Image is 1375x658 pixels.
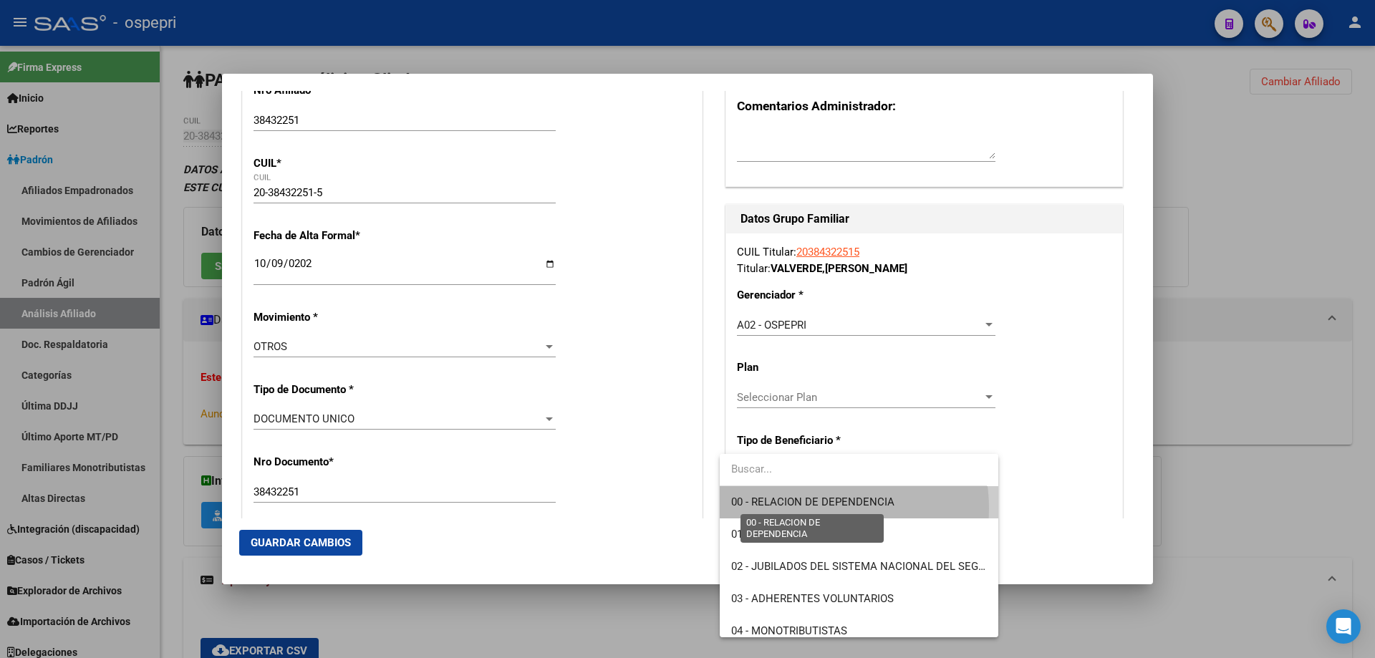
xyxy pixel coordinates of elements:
div: Open Intercom Messenger [1326,609,1361,644]
span: 03 - ADHERENTES VOLUNTARIOS [731,592,894,605]
span: 00 - RELACION DE DEPENDENCIA [731,495,894,508]
span: 01 - PASANTES [731,528,805,541]
input: dropdown search [720,453,987,485]
span: 04 - MONOTRIBUTISTAS [731,624,847,637]
span: 02 - JUBILADOS DEL SISTEMA NACIONAL DEL SEGURO DE SALUD [731,560,1052,573]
